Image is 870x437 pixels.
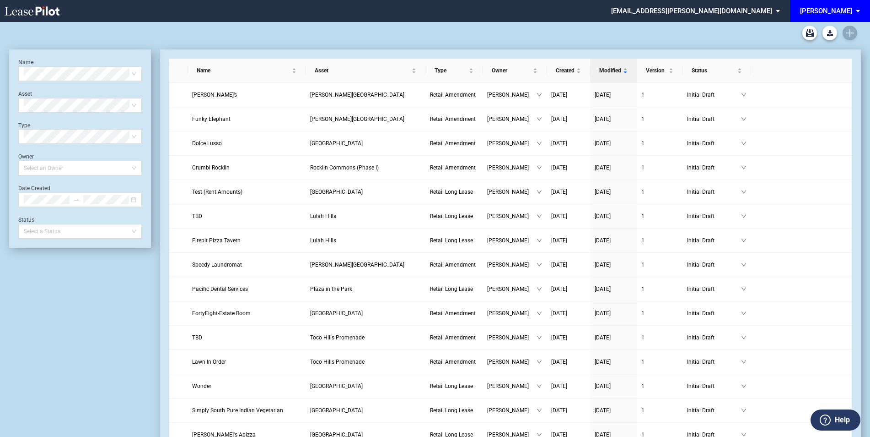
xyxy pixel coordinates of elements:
[741,141,746,146] span: down
[310,284,421,294] a: Plaza in the Park
[310,310,363,317] span: Freshfields Village
[741,92,746,98] span: down
[537,262,542,268] span: down
[192,92,237,98] span: Wendy’s
[192,286,248,292] span: Pacific Dental Services
[687,212,741,221] span: Initial Draft
[741,262,746,268] span: down
[641,334,644,341] span: 1
[430,333,478,342] a: Retail Amendment
[18,91,32,97] label: Asset
[537,92,542,98] span: down
[192,163,301,172] a: Crumbl Rocklin
[192,236,301,245] a: Firepit Pizza Tavern
[551,382,585,391] a: [DATE]
[811,410,860,431] button: Help
[430,359,476,365] span: Retail Amendment
[192,139,301,148] a: Dolce Lusso
[682,59,751,83] th: Status
[487,309,537,318] span: [PERSON_NAME]
[310,212,421,221] a: Lulah Hills
[551,357,585,366] a: [DATE]
[425,59,483,83] th: Type
[537,311,542,316] span: down
[487,284,537,294] span: [PERSON_NAME]
[595,406,632,415] a: [DATE]
[430,286,473,292] span: Retail Long Lease
[430,116,476,122] span: Retail Amendment
[595,407,611,414] span: [DATE]
[537,286,542,292] span: down
[487,406,537,415] span: [PERSON_NAME]
[551,140,567,147] span: [DATE]
[192,284,301,294] a: Pacific Dental Services
[192,237,241,244] span: Firepit Pizza Tavern
[487,212,537,221] span: [PERSON_NAME]
[551,286,567,292] span: [DATE]
[192,334,202,341] span: TBD
[192,213,202,219] span: TBD
[551,359,567,365] span: [DATE]
[687,115,741,124] span: Initial Draft
[192,187,301,197] a: Test (Rent Amounts)
[641,382,678,391] a: 1
[595,90,632,99] a: [DATE]
[687,284,741,294] span: Initial Draft
[310,140,363,147] span: Park Road Shopping Center
[192,359,226,365] span: Lawn In Order
[641,164,644,171] span: 1
[310,189,363,195] span: Burtonsville Crossing
[641,260,678,269] a: 1
[641,116,644,122] span: 1
[310,187,421,197] a: [GEOGRAPHIC_DATA]
[641,237,644,244] span: 1
[192,357,301,366] a: Lawn In Order
[551,139,585,148] a: [DATE]
[551,115,585,124] a: [DATE]
[641,90,678,99] a: 1
[595,116,611,122] span: [DATE]
[641,284,678,294] a: 1
[641,213,644,219] span: 1
[687,260,741,269] span: Initial Draft
[430,90,478,99] a: Retail Amendment
[18,153,34,160] label: Owner
[310,237,336,244] span: Lulah Hills
[551,116,567,122] span: [DATE]
[430,260,478,269] a: Retail Amendment
[595,92,611,98] span: [DATE]
[802,26,817,40] a: Archive
[73,197,80,203] span: swap-right
[430,164,476,171] span: Retail Amendment
[430,310,476,317] span: Retail Amendment
[430,382,478,391] a: Retail Long Lease
[487,333,537,342] span: [PERSON_NAME]
[641,262,644,268] span: 1
[192,310,251,317] span: FortyEight-Estate Room
[537,213,542,219] span: down
[641,139,678,148] a: 1
[595,237,611,244] span: [DATE]
[430,187,478,197] a: Retail Long Lease
[430,237,473,244] span: Retail Long Lease
[483,59,547,83] th: Owner
[551,237,567,244] span: [DATE]
[310,406,421,415] a: [GEOGRAPHIC_DATA]
[595,357,632,366] a: [DATE]
[487,163,537,172] span: [PERSON_NAME]
[430,115,478,124] a: Retail Amendment
[692,66,736,75] span: Status
[641,407,644,414] span: 1
[741,383,746,389] span: down
[188,59,305,83] th: Name
[430,334,476,341] span: Retail Amendment
[430,262,476,268] span: Retail Amendment
[741,335,746,340] span: down
[820,26,840,40] md-menu: Download Blank Form List
[430,92,476,98] span: Retail Amendment
[595,139,632,148] a: [DATE]
[595,163,632,172] a: [DATE]
[641,236,678,245] a: 1
[637,59,682,83] th: Version
[310,115,421,124] a: [PERSON_NAME][GEOGRAPHIC_DATA]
